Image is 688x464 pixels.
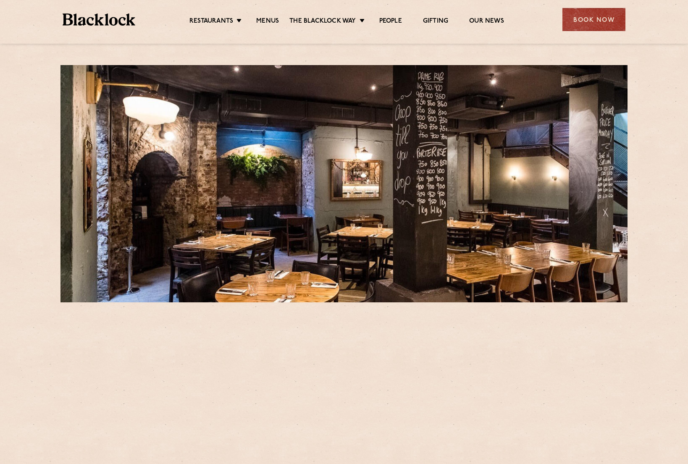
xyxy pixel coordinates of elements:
[289,17,356,26] a: The Blacklock Way
[469,17,504,26] a: Our News
[379,17,402,26] a: People
[189,17,233,26] a: Restaurants
[423,17,448,26] a: Gifting
[63,13,135,26] img: BL_Textured_Logo-footer-cropped.svg
[256,17,279,26] a: Menus
[562,8,625,31] div: Book Now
